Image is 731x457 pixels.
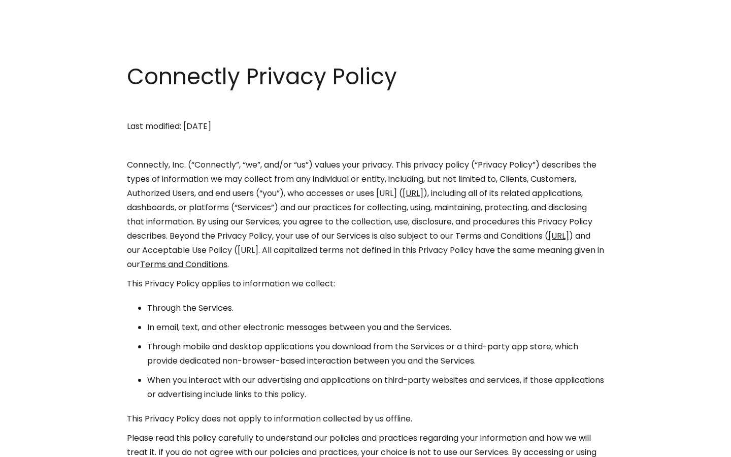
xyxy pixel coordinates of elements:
[20,439,61,453] ul: Language list
[127,158,604,272] p: Connectly, Inc. (“Connectly”, “we”, and/or “us”) values your privacy. This privacy policy (“Priva...
[403,187,423,199] a: [URL]
[548,230,569,242] a: [URL]
[147,340,604,368] li: Through mobile and desktop applications you download from the Services or a third-party app store...
[127,139,604,153] p: ‍
[147,301,604,315] li: Through the Services.
[147,373,604,402] li: When you interact with our advertising and applications on third-party websites and services, if ...
[127,61,604,92] h1: Connectly Privacy Policy
[10,438,61,453] aside: Language selected: English
[140,258,227,270] a: Terms and Conditions
[127,412,604,426] p: This Privacy Policy does not apply to information collected by us offline.
[147,320,604,335] li: In email, text, and other electronic messages between you and the Services.
[127,119,604,134] p: Last modified: [DATE]
[127,277,604,291] p: This Privacy Policy applies to information we collect:
[127,100,604,114] p: ‍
